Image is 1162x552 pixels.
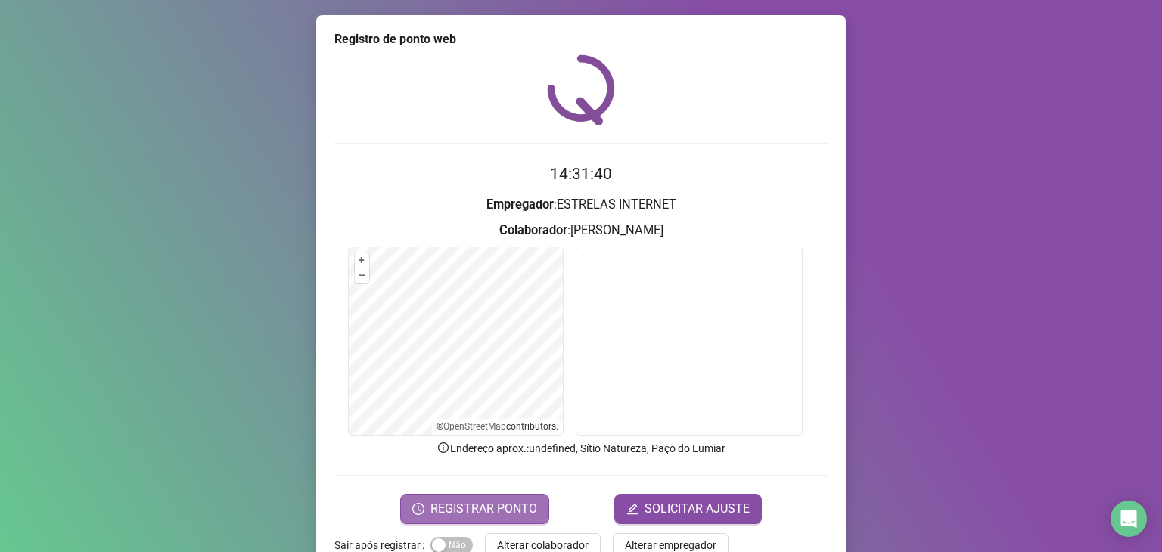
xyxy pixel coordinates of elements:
span: REGISTRAR PONTO [430,500,537,518]
div: Registro de ponto web [334,30,828,48]
h3: : [PERSON_NAME] [334,221,828,240]
button: REGISTRAR PONTO [400,494,549,524]
span: SOLICITAR AJUSTE [645,500,750,518]
span: clock-circle [412,503,424,515]
a: OpenStreetMap [443,421,506,432]
button: editSOLICITAR AJUSTE [614,494,762,524]
img: QRPoint [547,54,615,125]
li: © contributors. [437,421,558,432]
time: 14:31:40 [550,165,612,183]
strong: Empregador [486,197,554,212]
button: – [355,268,369,283]
span: edit [626,503,638,515]
h3: : ESTRELAS INTERNET [334,195,828,215]
div: Open Intercom Messenger [1111,501,1147,537]
span: info-circle [437,441,450,454]
button: + [355,253,369,268]
p: Endereço aprox. : undefined, Sítio Natureza, Paço do Lumiar [334,440,828,457]
strong: Colaborador [499,223,567,237]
